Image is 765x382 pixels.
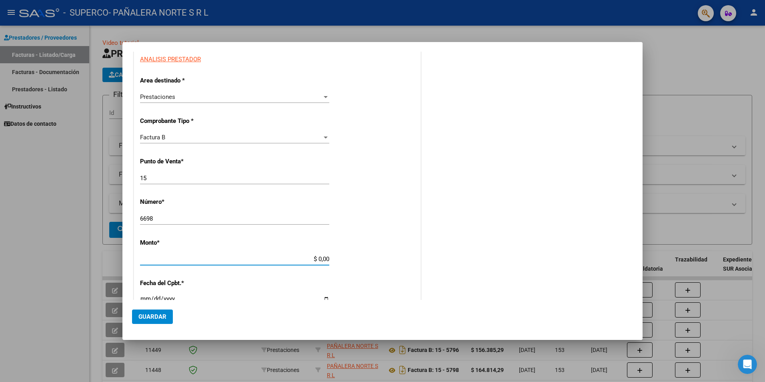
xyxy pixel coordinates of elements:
iframe: Intercom live chat [738,355,757,374]
p: Area destinado * [140,76,222,85]
span: Factura B [140,134,165,141]
span: Guardar [138,313,166,320]
p: Comprobante Tipo * [140,117,222,126]
button: Guardar [132,310,173,324]
p: Punto de Venta [140,157,222,166]
span: Prestaciones [140,93,175,101]
span: ANALISIS PRESTADOR [140,56,201,63]
p: Número [140,197,222,207]
p: Fecha del Cpbt. [140,279,222,288]
p: Monto [140,238,222,247]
